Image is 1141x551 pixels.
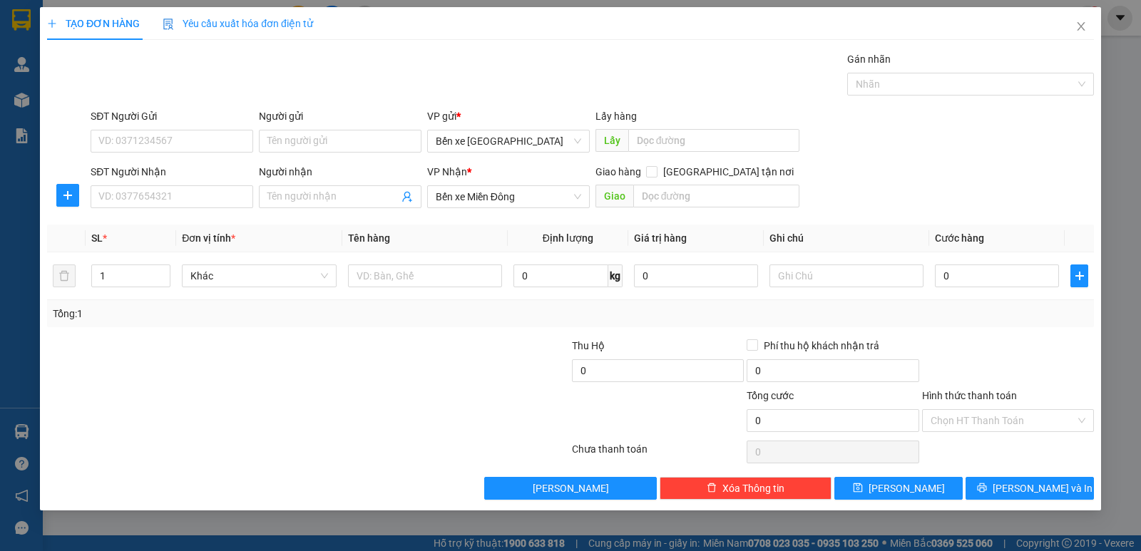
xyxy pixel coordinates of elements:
input: VD: Bàn, Ghế [348,264,502,287]
span: user-add [401,191,413,202]
span: Lấy [595,129,628,152]
div: VP gửi [427,108,590,124]
div: Bến xe [GEOGRAPHIC_DATA] [12,12,157,46]
span: Tên hàng [348,232,390,244]
label: Gán nhãn [847,53,891,65]
span: Yêu cầu xuất hóa đơn điện tử [163,18,313,29]
button: delete [53,264,76,287]
input: Dọc đường [633,185,800,207]
span: printer [977,483,987,494]
span: TC: [167,74,186,89]
button: plus [56,184,79,207]
span: Gửi: [12,14,34,29]
span: TẠO ĐƠN HÀNG [47,18,140,29]
span: Tổng cước [747,390,794,401]
span: Giao hàng [595,166,641,177]
span: Khác [190,265,327,287]
span: [GEOGRAPHIC_DATA] tận nơi [658,164,799,180]
span: save [853,483,863,494]
span: Xóa Thông tin [722,480,784,496]
div: SĐT Người Nhận [91,164,253,180]
span: Cước hàng [935,232,984,244]
div: Tổng: 1 [53,306,441,321]
button: plus [1070,264,1088,287]
span: Bến xe Quảng Ngãi [436,130,581,152]
span: close [1075,21,1087,32]
button: Close [1061,7,1101,47]
span: Phí thu hộ khách nhận trả [758,338,885,354]
span: Thu Hộ [572,340,605,351]
input: Ghi Chú [769,264,923,287]
th: Ghi chú [764,225,929,252]
button: printer[PERSON_NAME] và In [966,477,1094,500]
span: Định lượng [543,232,593,244]
label: Hình thức thanh toán [922,390,1017,401]
span: Lấy hàng [595,110,637,122]
span: VP Nhận [427,166,467,177]
span: plus [47,19,57,29]
span: Đơn vị tính [182,232,235,244]
span: delete [707,483,717,494]
button: [PERSON_NAME] [484,477,656,500]
span: [PERSON_NAME] [869,480,945,496]
span: kg [608,264,623,287]
input: 0 [634,264,758,287]
div: Chưa thanh toán [570,441,745,466]
button: save[PERSON_NAME] [834,477,963,500]
span: SL [91,232,103,244]
div: Người nhận [259,164,421,180]
span: Nhận: [167,14,201,29]
span: Giá trị hàng [634,232,687,244]
span: plus [57,190,78,201]
div: Người gửi [259,108,421,124]
div: 0818683476 [167,46,282,66]
span: [PERSON_NAME] [533,480,609,496]
input: Dọc đường [628,129,800,152]
span: plus [1071,270,1088,282]
div: Bến xe Miền Đông [167,12,282,46]
span: Bến xe Miền Đông [436,186,581,207]
img: icon [163,19,174,30]
span: THÀNH CÔNG [167,66,258,116]
button: deleteXóa Thông tin [660,477,832,500]
span: [PERSON_NAME] và In [993,480,1093,496]
span: Giao [595,185,633,207]
div: SĐT Người Gửi [91,108,253,124]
